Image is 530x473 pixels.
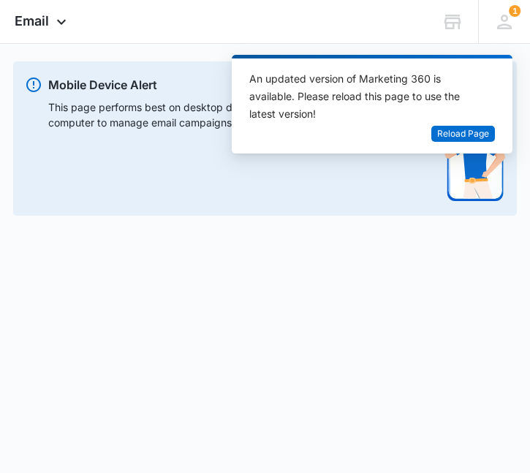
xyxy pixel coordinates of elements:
[249,70,477,123] div: An updated version of Marketing 360 is available. Please reload this page to use the latest version!
[437,127,489,141] span: Reload Page
[48,76,505,94] p: Mobile Device Alert
[509,5,520,17] div: notifications count
[509,5,520,17] span: 1
[431,126,495,143] button: Reload Page
[15,13,49,29] span: Email
[48,99,420,191] p: This page performs best on desktop devices. Please switch to a desktop computer to manage email c...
